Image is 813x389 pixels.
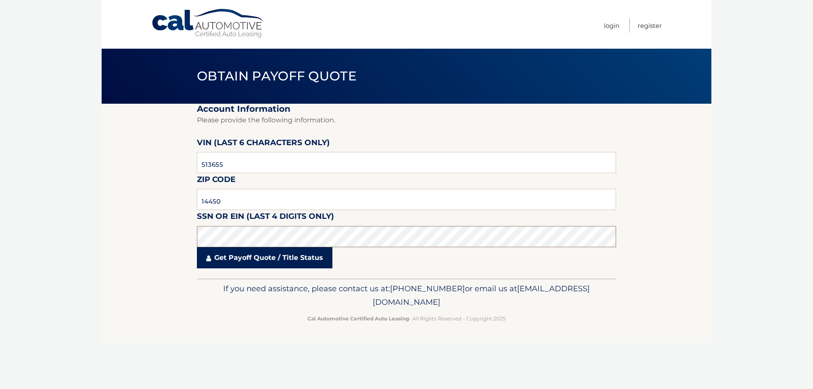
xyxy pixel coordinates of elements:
[197,136,330,152] label: VIN (last 6 characters only)
[197,68,357,84] span: Obtain Payoff Quote
[390,284,465,293] span: [PHONE_NUMBER]
[197,104,616,114] h2: Account Information
[197,210,334,226] label: SSN or EIN (last 4 digits only)
[202,314,611,323] p: - All Rights Reserved - Copyright 2025
[197,114,616,126] p: Please provide the following information.
[197,247,332,268] a: Get Payoff Quote / Title Status
[151,8,265,39] a: Cal Automotive
[604,19,619,33] a: Login
[307,315,409,322] strong: Cal Automotive Certified Auto Leasing
[197,173,235,189] label: Zip Code
[638,19,662,33] a: Register
[202,282,611,309] p: If you need assistance, please contact us at: or email us at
